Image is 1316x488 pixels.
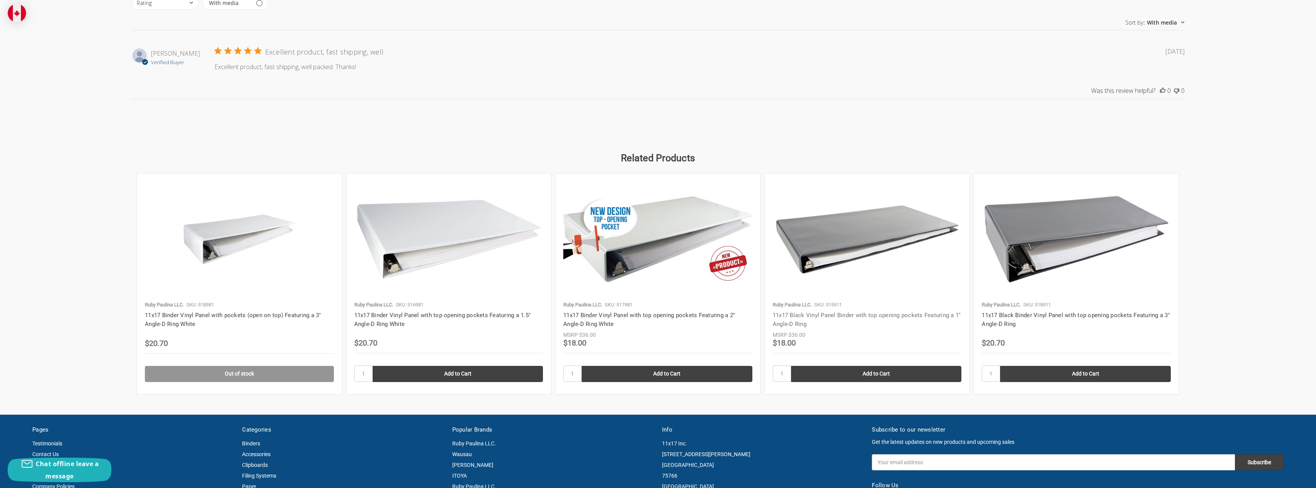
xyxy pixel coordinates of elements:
span: : [1143,19,1145,26]
p: SKU: 518981 [186,301,214,309]
p: Get the latest updates on new products and upcoming sales [872,438,1284,446]
div: MSRP [563,331,578,339]
p: SKU: 516981 [396,301,423,309]
a: Out of stock [145,366,334,382]
a: Testimonials [32,440,62,447]
input: Your email address [872,454,1235,470]
span: Verified Buyer [151,59,184,66]
p: SKU: 518911 [1023,301,1051,309]
h3: Excellent product, fast shipping, well [265,47,384,56]
input: Add to Cart [791,366,962,382]
p: Ruby Paulina LLC. [982,301,1021,309]
p: Ruby Paulina LLC. [354,301,393,309]
h2: Related Products [32,151,1284,165]
a: Accessories [242,451,271,457]
input: Subscribe [1235,454,1284,470]
div: 5 out of 5 stars [214,47,261,54]
span: $20.70 [354,338,377,347]
a: Ruby Paulina LLC. [452,440,496,447]
div: With media [209,0,239,6]
h5: Popular Brands [452,425,654,434]
a: 11x17 Black Binder Vinyl Panel with top opening pockets Featuring a 3" Angle-D Ring [982,312,1170,328]
div: 0 [1167,86,1171,95]
a: ITOYA [452,473,467,479]
a: 11x17 Binder Vinyl Panel with pockets (open on top) Featuring a 3" Angle-D Ring White [145,312,321,328]
div: [DATE] [1165,47,1185,56]
a: 11x17 Binder Vinyl Panel with top opening pockets Featuring a 2" Angle-D Ring White [563,182,752,297]
a: [PERSON_NAME] [452,462,493,468]
p: Ruby Paulina LLC. [563,301,602,309]
a: Contact Us [32,451,59,457]
span: With media [1147,19,1177,26]
p: SKU: 515911 [814,301,842,309]
img: 11x17 Binder Vinyl Panel with top opening pockets Featuring a 1.5" Angle-D Ring White [354,197,543,281]
a: 11x17 Black Vinyl Panel Binder with top opening pockets Featuring a 1" Angle-D Ring [773,312,961,328]
span: $36.00 [788,332,805,338]
button: This review was helpful [1160,86,1165,95]
div: Was this review helpful? [1091,86,1155,95]
span: Chat offline leave a message [36,460,99,480]
h5: Subscribe to our newsletter [872,425,1284,434]
div: MSRP [773,331,787,339]
h5: Pages [32,425,234,434]
p: Ruby Paulina LLC. [145,301,184,309]
span: $18.00 [773,338,796,347]
img: 11x17 Black Binder Vinyl Panel with top opening pockets Featuring a 3" Angle-D Ring [982,193,1171,285]
input: Add to Cart [582,366,752,382]
img: duty and tax information for Canada [8,4,26,22]
a: 11x17 Black Binder Vinyl Panel with top opening pockets Featuring a 3" Angle-D Ring [982,182,1171,297]
a: Clipboards [242,462,268,468]
a: Filing Systems [242,473,276,479]
img: 11x17 Binder Vinyl Panel with top opening pockets Featuring a 2" Angle-D Ring White [563,192,752,286]
input: Add to Cart [373,366,543,382]
a: Wausau [452,451,472,457]
input: Add to Cart [1000,366,1171,382]
h5: Categories [242,425,444,434]
img: 11x17 Binder Vinyl Panel with pockets Featuring a 3" Angle-D Ring White [145,182,334,297]
button: Chat offline leave a message [8,458,111,482]
span: $20.70 [145,339,168,348]
span: $20.70 [982,338,1005,347]
p: SKU: 517981 [605,301,632,309]
span: David S. [151,49,200,58]
a: 11x17 Binder Vinyl Panel with top opening pockets Featuring a 1" Angle-D Ring Black [773,182,962,297]
p: Ruby Paulina LLC. [773,301,812,309]
img: 11x17 Binder Vinyl Panel with top opening pockets Featuring a 1" Angle-D Ring Black [773,202,962,276]
div: 0 [1181,86,1185,95]
a: 11x17 Binder Vinyl Panel with top opening pockets Featuring a 2" Angle-D Ring White [563,312,735,328]
a: 11x17 Binder Vinyl Panel with top opening pockets Featuring a 1.5" Angle-D Ring White [354,312,531,328]
button: This review was not helpful [1174,86,1179,95]
span: $36.00 [579,332,596,338]
span: $18.00 [563,338,586,347]
h5: Info [662,425,864,434]
a: 11x17 Binder Vinyl Panel with top opening pockets Featuring a 1.5" Angle-D Ring White [354,182,543,297]
a: Binders [242,440,260,447]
